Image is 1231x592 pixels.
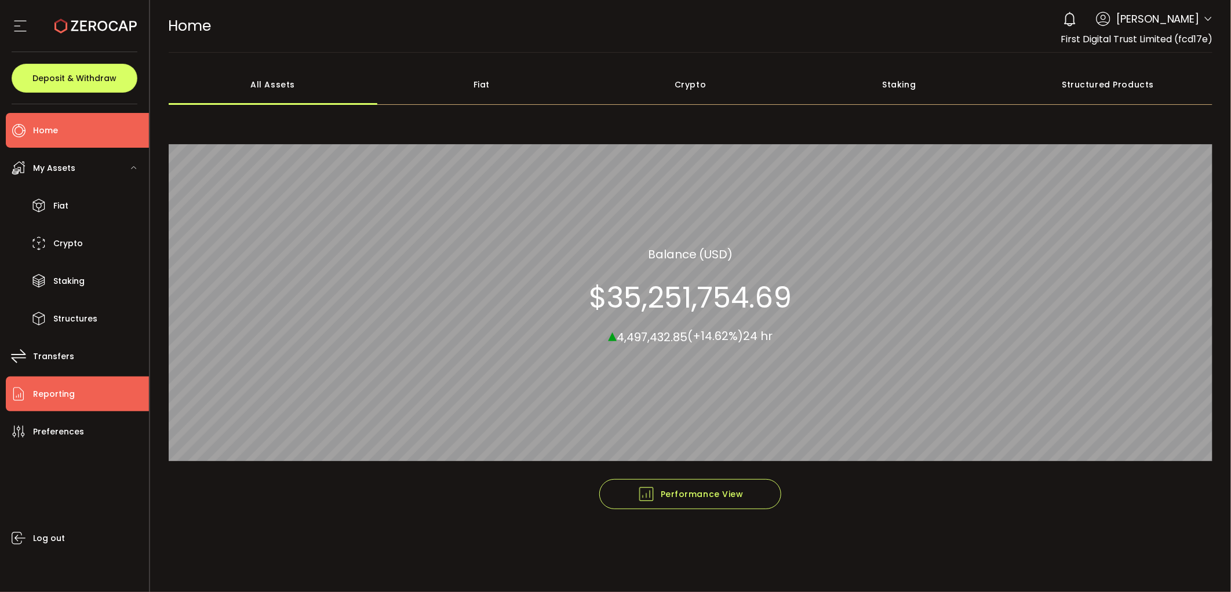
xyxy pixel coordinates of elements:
[33,423,84,440] span: Preferences
[608,323,617,348] span: ▴
[169,16,212,36] span: Home
[1116,11,1200,27] span: [PERSON_NAME]
[53,273,85,290] span: Staking
[648,246,733,263] section: Balance (USD)
[33,386,75,403] span: Reporting
[377,64,586,105] div: Fiat
[169,64,377,105] div: All Assets
[53,198,68,214] span: Fiat
[53,310,97,327] span: Structures
[586,64,795,105] div: Crypto
[12,64,137,93] button: Deposit & Withdraw
[33,160,75,177] span: My Assets
[1061,32,1212,46] span: First Digital Trust Limited (fcd17e)
[1004,64,1212,105] div: Structured Products
[589,280,792,315] section: $35,251,754.69
[743,328,773,345] span: 24 hr
[795,64,1003,105] div: Staking
[687,328,743,345] span: (+14.62%)
[32,74,116,82] span: Deposit & Withdraw
[33,530,65,547] span: Log out
[33,348,74,365] span: Transfers
[617,329,687,345] span: 4,497,432.85
[1173,536,1231,592] iframe: Chat Widget
[599,479,781,509] button: Performance View
[638,485,744,503] span: Performance View
[53,235,83,252] span: Crypto
[33,122,58,139] span: Home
